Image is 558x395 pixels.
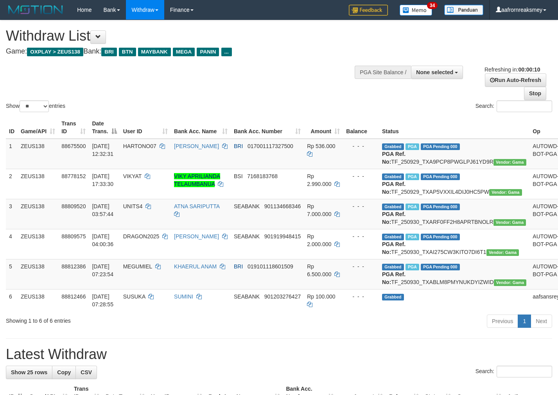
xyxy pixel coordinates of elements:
[18,289,58,311] td: ZEUS138
[382,271,405,285] b: PGA Ref. No:
[6,116,18,139] th: ID
[58,116,89,139] th: Trans ID: activate to sort column ascending
[346,232,376,240] div: - - -
[18,139,58,169] td: ZEUS138
[248,263,293,270] span: Copy 019101118601509 to clipboard
[405,143,419,150] span: Marked by aaftrukkakada
[382,264,404,270] span: Grabbed
[379,139,529,169] td: TF_250929_TXA9PCP8PWGLPJ61YD9R
[75,366,97,379] a: CSV
[475,100,552,112] label: Search:
[101,48,117,56] span: BRI
[174,293,193,300] a: SUMINI
[382,173,404,180] span: Grabbed
[382,204,404,210] span: Grabbed
[346,263,376,270] div: - - -
[304,116,343,139] th: Amount: activate to sort column ascending
[6,229,18,259] td: 4
[400,5,432,16] img: Button%20Memo.svg
[6,259,18,289] td: 5
[421,143,460,150] span: PGA Pending
[524,87,546,100] a: Stop
[123,143,156,149] span: HARTONO07
[411,66,463,79] button: None selected
[489,189,522,196] span: Vendor URL: https://trx31.1velocity.biz
[174,203,219,209] a: ATNA SARIPUTTA
[421,234,460,240] span: PGA Pending
[6,4,65,16] img: MOTION_logo.png
[379,229,529,259] td: TF_250930_TXAI275CW3KITO7DI6T1
[221,48,232,56] span: ...
[197,48,219,56] span: PANIN
[416,69,453,75] span: None selected
[247,173,278,179] span: Copy 7168183768 to clipboard
[123,173,142,179] span: VIKYAT
[307,173,331,187] span: Rp 2.990.000
[119,48,136,56] span: BTN
[92,263,113,277] span: [DATE] 07:23:54
[346,293,376,300] div: - - -
[264,293,301,300] span: Copy 901203276427 to clipboard
[173,48,195,56] span: MEGA
[421,173,460,180] span: PGA Pending
[405,204,419,210] span: Marked by aafkaynarin
[379,116,529,139] th: Status
[11,369,47,375] span: Show 25 rows
[346,202,376,210] div: - - -
[493,159,526,166] span: Vendor URL: https://trx31.1velocity.biz
[307,233,331,247] span: Rp 2.000.000
[92,293,113,307] span: [DATE] 07:28:55
[61,143,86,149] span: 88675500
[382,294,404,300] span: Grabbed
[92,203,113,217] span: [DATE] 03:57:44
[518,66,540,73] strong: 00:00:10
[6,48,364,55] h4: Game: Bank:
[421,204,460,210] span: PGA Pending
[174,143,219,149] a: [PERSON_NAME]
[487,315,518,328] a: Previous
[18,169,58,199] td: ZEUS138
[6,347,552,362] h1: Latest Withdraw
[531,315,552,328] a: Next
[382,241,405,255] b: PGA Ref. No:
[497,100,552,112] input: Search:
[6,139,18,169] td: 1
[379,259,529,289] td: TF_250930_TXABLM8PMYNUKDYIZWID
[248,143,293,149] span: Copy 017001117327500 to clipboard
[349,5,388,16] img: Feedback.jpg
[174,263,217,270] a: KHAERUL ANAM
[234,143,243,149] span: BRI
[307,293,335,300] span: Rp 100.000
[18,199,58,229] td: ZEUS138
[497,366,552,377] input: Search:
[234,293,260,300] span: SEABANK
[52,366,76,379] a: Copy
[6,28,364,44] h1: Withdraw List
[307,143,335,149] span: Rp 536.000
[81,369,92,375] span: CSV
[234,203,260,209] span: SEABANK
[6,366,52,379] a: Show 25 rows
[355,66,411,79] div: PGA Site Balance /
[174,173,220,187] a: VIKY APRILIANDA TELAUMBANUA
[61,293,86,300] span: 88812466
[427,2,438,9] span: 34
[405,234,419,240] span: Marked by aafkaynarin
[123,263,152,270] span: MEGUMIEL
[346,142,376,150] div: - - -
[27,48,83,56] span: OXPLAY > ZEUS138
[18,116,58,139] th: Game/API: activate to sort column ascending
[234,233,260,240] span: SEABANK
[92,173,113,187] span: [DATE] 17:33:30
[475,366,552,377] label: Search:
[61,173,86,179] span: 88778152
[6,169,18,199] td: 2
[18,259,58,289] td: ZEUS138
[231,116,304,139] th: Bank Acc. Number: activate to sort column ascending
[92,233,113,247] span: [DATE] 04:00:36
[382,151,405,165] b: PGA Ref. No:
[89,116,120,139] th: Date Trans.: activate to sort column descending
[382,211,405,225] b: PGA Ref. No:
[379,169,529,199] td: TF_250929_TXAP5VXXIL4DIJ0HC5PW
[61,203,86,209] span: 88809520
